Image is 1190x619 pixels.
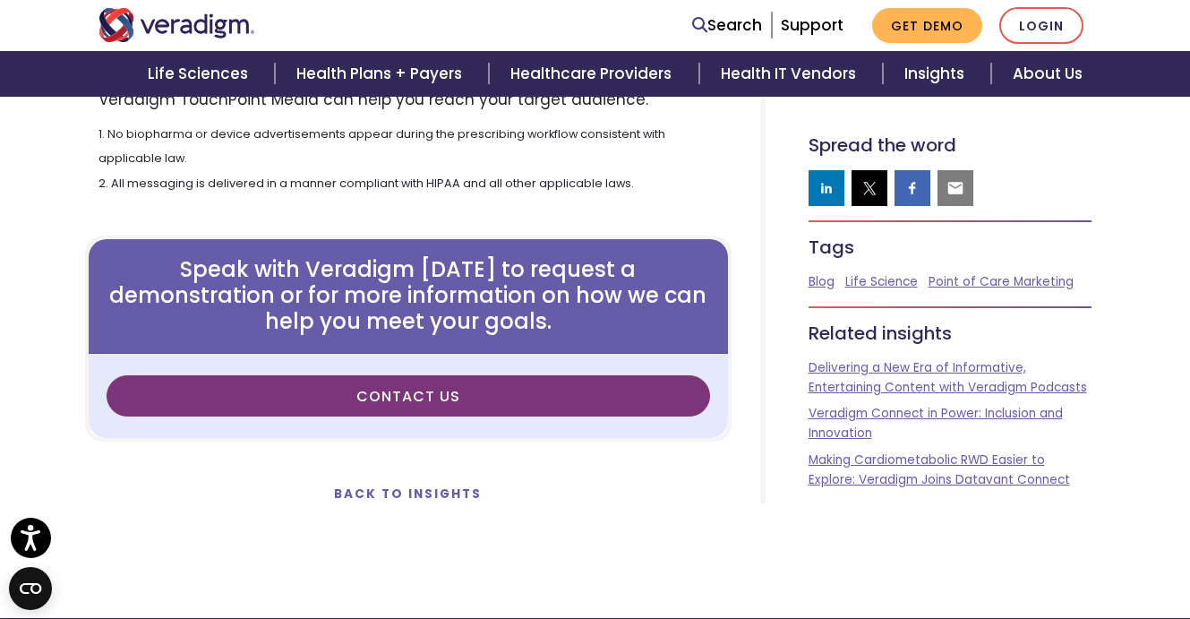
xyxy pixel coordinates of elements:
[929,273,1074,290] a: Point of Care Marketing
[334,486,482,503] a: Back to Insights
[489,51,698,97] a: Healthcare Providers
[845,273,918,290] a: Life Science
[809,451,1070,488] a: Making Cardiometabolic RWD Easier to Explore: Veradigm Joins Datavant Connect
[275,51,489,97] a: Health Plans + Payers
[809,273,835,290] a: Blog
[9,567,52,610] button: Open CMP widget
[999,7,1083,44] a: Login
[98,126,665,166] sup: 1. No biopharma or device advertisements appear during the prescribing workflow consistent with a...
[903,179,921,197] img: facebook sharing button
[860,179,878,197] img: twitter sharing button
[781,14,843,36] a: Support
[126,51,275,97] a: Life Sciences
[946,179,964,197] img: email sharing button
[98,176,634,191] sup: 2. All messaging is delivered in a manner compliant with HIPAA and all other applicable laws.
[809,236,1092,258] h5: Tags
[991,51,1104,97] a: About Us
[809,359,1087,396] a: Delivering a New Era of Informative, Entertaining Content with Veradigm Podcasts
[98,8,255,42] img: Veradigm logo
[103,257,714,334] h3: Speak with Veradigm [DATE] to request a demonstration or for more information on how we can help ...
[809,405,1063,442] a: Veradigm Connect in Power: Inclusion and Innovation
[872,8,982,43] a: Get Demo
[809,322,1092,344] h5: Related insights
[692,13,762,38] a: Search
[107,375,710,417] a: Contact us
[699,51,883,97] a: Health IT Vendors
[809,134,1092,156] h5: Spread the word
[883,51,991,97] a: Insights
[818,179,835,197] img: linkedin sharing button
